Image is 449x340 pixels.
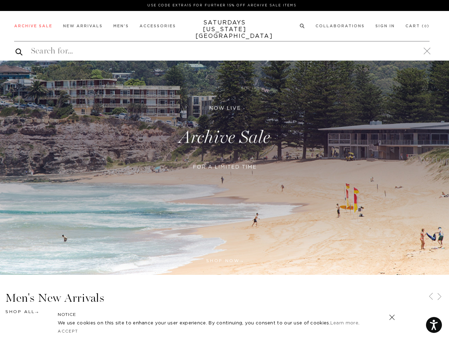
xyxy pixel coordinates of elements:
small: 0 [424,25,427,28]
a: Shop All [5,310,38,314]
a: Accessories [140,24,176,28]
a: New Arrivals [63,24,103,28]
a: Accept [58,329,78,333]
a: SATURDAYS[US_STATE][GEOGRAPHIC_DATA] [195,19,254,40]
a: Sign In [375,24,395,28]
input: Search for... [14,45,430,57]
a: Cart (0) [405,24,430,28]
a: Archive Sale [14,24,52,28]
a: Collaborations [316,24,365,28]
a: Learn more [330,321,358,325]
h3: Men's New Arrivals [5,292,444,304]
p: Use Code EXTRA15 for Further 15% Off Archive Sale Items [17,3,427,8]
h5: NOTICE [58,311,391,318]
a: Men's [113,24,129,28]
p: We use cookies on this site to enhance your user experience. By continuing, you consent to our us... [58,320,366,327]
